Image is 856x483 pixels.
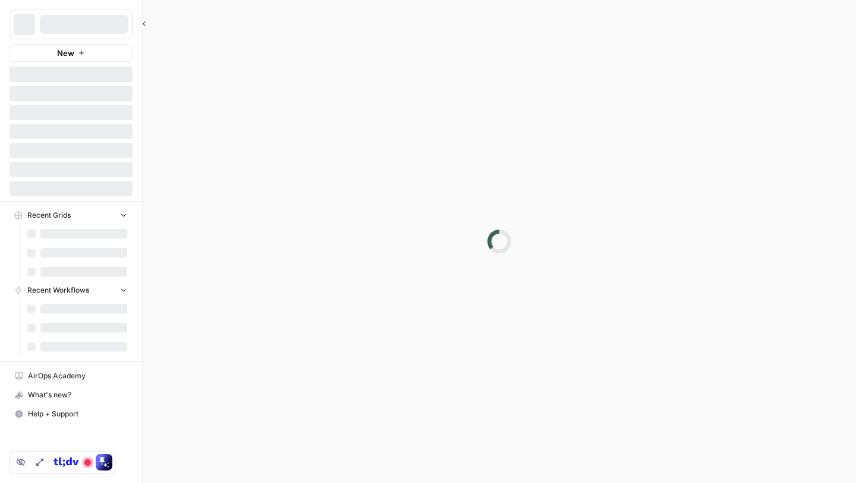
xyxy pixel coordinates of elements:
[10,385,133,404] button: What's new?
[10,404,133,424] button: Help + Support
[57,47,74,59] span: New
[28,409,127,419] span: Help + Support
[10,44,133,62] button: New
[10,281,133,299] button: Recent Workflows
[10,206,133,224] button: Recent Grids
[28,371,127,381] span: AirOps Academy
[10,366,133,385] a: AirOps Academy
[10,386,132,404] div: What's new?
[27,210,71,221] span: Recent Grids
[27,285,89,296] span: Recent Workflows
